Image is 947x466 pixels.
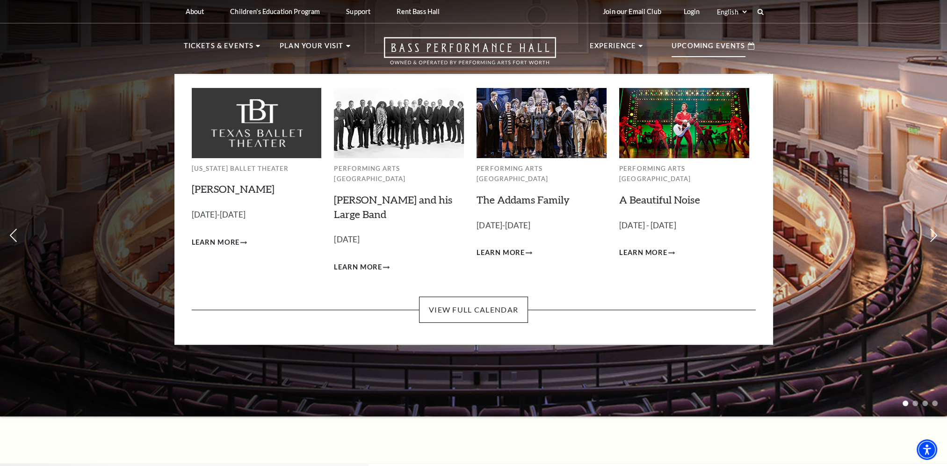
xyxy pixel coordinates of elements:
img: Performing Arts Fort Worth [477,88,607,158]
p: About [186,7,204,15]
p: [DATE] [334,233,464,247]
img: Texas Ballet Theater [192,88,322,158]
a: A Beautiful Noise [619,193,700,206]
select: Select: [715,7,748,16]
a: [PERSON_NAME] and his Large Band [334,193,452,220]
a: Open this option [350,37,590,74]
div: Accessibility Menu [917,439,937,460]
a: Learn More A Beautiful Noise [619,247,675,259]
p: Performing Arts [GEOGRAPHIC_DATA] [619,163,749,184]
p: Upcoming Events [672,40,745,57]
p: Children's Education Program [230,7,320,15]
a: Learn More The Addams Family [477,247,532,259]
span: Learn More [192,237,240,248]
p: [DATE] - [DATE] [619,219,749,233]
span: Learn More [334,262,382,273]
a: Learn More Lyle Lovett and his Large Band [334,262,390,273]
p: Performing Arts [GEOGRAPHIC_DATA] [334,163,464,184]
p: Support [346,7,370,15]
img: Performing Arts Fort Worth [334,88,464,158]
p: Plan Your Visit [280,40,344,57]
p: [DATE]-[DATE] [192,208,322,222]
span: Learn More [477,247,525,259]
a: [PERSON_NAME] [192,182,275,195]
span: Learn More [619,247,667,259]
p: Performing Arts [GEOGRAPHIC_DATA] [477,163,607,184]
p: Experience [590,40,636,57]
p: [DATE]-[DATE] [477,219,607,233]
a: The Addams Family [477,193,570,206]
p: Tickets & Events [184,40,254,57]
img: Performing Arts Fort Worth [619,88,749,158]
p: Rent Bass Hall [397,7,440,15]
a: View Full Calendar [419,297,528,323]
a: Learn More Peter Pan [192,237,247,248]
p: [US_STATE] Ballet Theater [192,163,322,174]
